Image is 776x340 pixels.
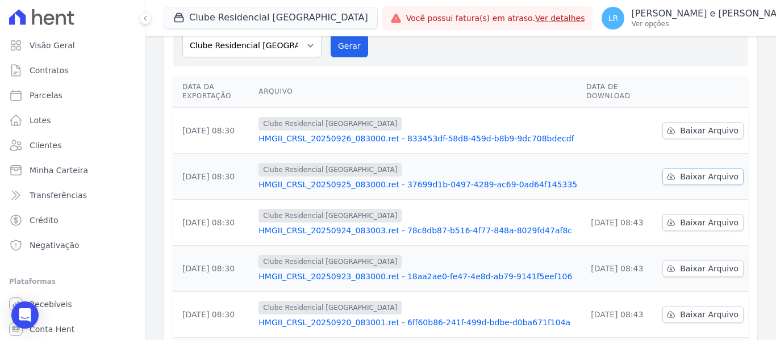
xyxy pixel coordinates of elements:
[680,217,739,228] span: Baixar Arquivo
[662,306,744,323] a: Baixar Arquivo
[406,12,585,24] span: Você possui fatura(s) em atraso.
[5,34,140,57] a: Visão Geral
[5,59,140,82] a: Contratos
[582,292,658,338] td: [DATE] 08:43
[30,65,68,76] span: Contratos
[30,40,75,51] span: Visão Geral
[662,214,744,231] a: Baixar Arquivo
[258,271,577,282] a: HMGII_CRSL_20250923_083000.ret - 18aa2ae0-fe47-4e8d-ab79-9141f5eef106
[30,90,62,101] span: Parcelas
[680,263,739,274] span: Baixar Arquivo
[5,134,140,157] a: Clientes
[582,75,658,108] th: Data de Download
[258,255,402,268] span: Clube Residencial [GEOGRAPHIC_DATA]
[680,171,739,182] span: Baixar Arquivo
[258,225,577,236] a: HMGII_CRSL_20250924_083003.ret - 78c8db87-b516-4f77-848a-8029fd47af8c
[5,184,140,207] a: Transferências
[173,200,254,246] td: [DATE] 08:30
[30,115,51,126] span: Lotes
[582,246,658,292] td: [DATE] 08:43
[5,159,140,182] a: Minha Carteira
[5,293,140,316] a: Recebíveis
[258,301,402,314] span: Clube Residencial [GEOGRAPHIC_DATA]
[30,240,80,251] span: Negativação
[30,324,74,335] span: Conta Hent
[582,200,658,246] td: [DATE] 08:43
[662,168,744,185] a: Baixar Arquivo
[680,309,739,320] span: Baixar Arquivo
[5,109,140,132] a: Lotes
[9,275,136,288] div: Plataformas
[258,209,402,223] span: Clube Residencial [GEOGRAPHIC_DATA]
[258,163,402,177] span: Clube Residencial [GEOGRAPHIC_DATA]
[173,108,254,154] td: [DATE] 08:30
[5,209,140,232] a: Crédito
[164,7,378,28] button: Clube Residencial [GEOGRAPHIC_DATA]
[662,260,744,277] a: Baixar Arquivo
[258,317,577,328] a: HMGII_CRSL_20250920_083001.ret - 6ff60b86-241f-499d-bdbe-d0ba671f104a
[680,125,739,136] span: Baixar Arquivo
[258,117,402,131] span: Clube Residencial [GEOGRAPHIC_DATA]
[30,215,59,226] span: Crédito
[173,246,254,292] td: [DATE] 08:30
[258,133,577,144] a: HMGII_CRSL_20250926_083000.ret - 833453df-58d8-459d-b8b9-9dc708bdecdf
[30,299,72,310] span: Recebíveis
[30,190,87,201] span: Transferências
[30,165,88,176] span: Minha Carteira
[173,75,254,108] th: Data da Exportação
[173,292,254,338] td: [DATE] 08:30
[254,75,582,108] th: Arquivo
[662,122,744,139] a: Baixar Arquivo
[5,84,140,107] a: Parcelas
[331,35,368,57] button: Gerar
[5,234,140,257] a: Negativação
[173,154,254,200] td: [DATE] 08:30
[535,14,585,23] a: Ver detalhes
[258,179,577,190] a: HMGII_CRSL_20250925_083000.ret - 37699d1b-0497-4289-ac69-0ad64f145335
[11,301,39,329] div: Open Intercom Messenger
[608,14,619,22] span: LR
[30,140,61,151] span: Clientes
